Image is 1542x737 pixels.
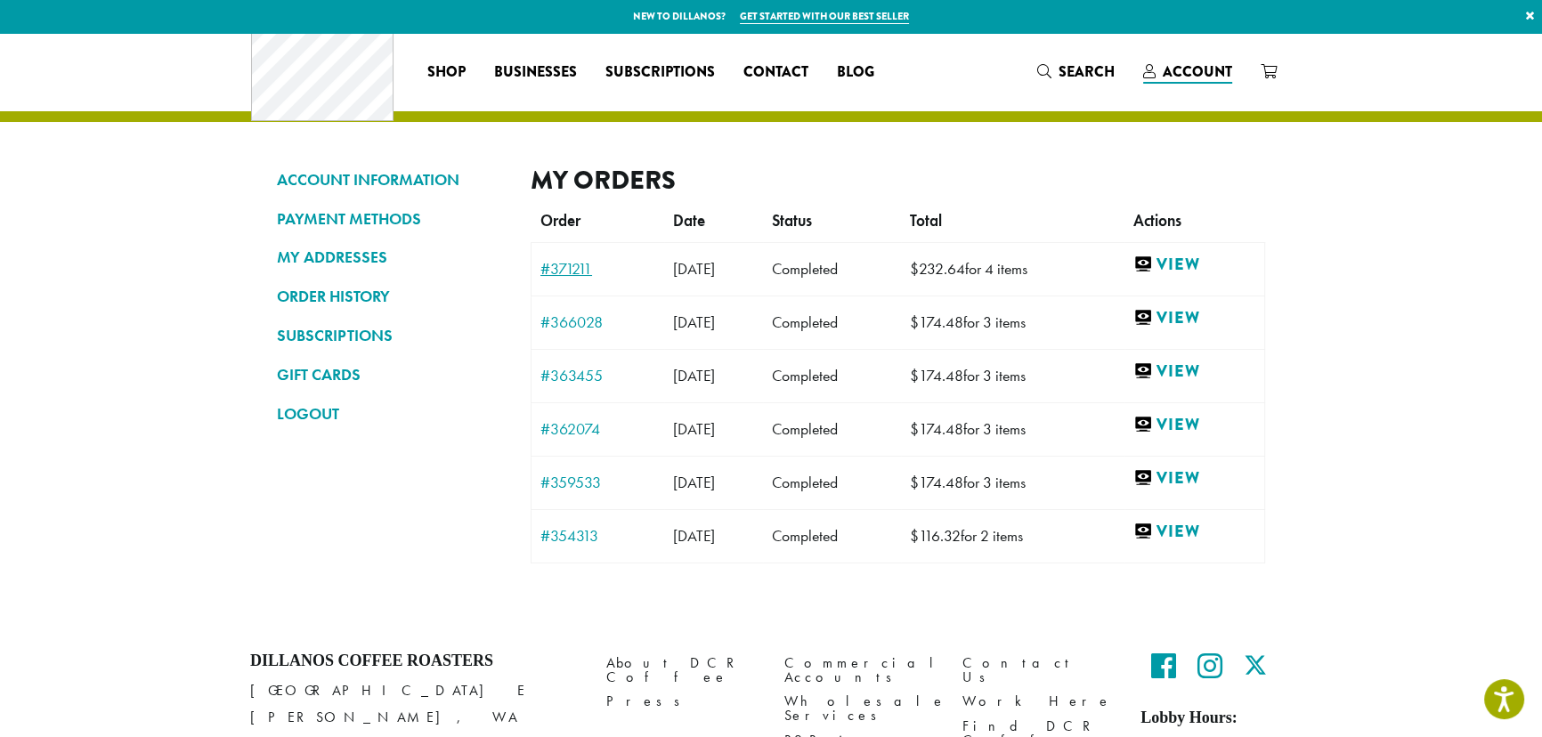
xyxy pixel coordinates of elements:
[901,296,1124,349] td: for 3 items
[277,399,504,429] a: LOGOUT
[277,320,504,351] a: SUBSCRIPTIONS
[901,349,1124,402] td: for 3 items
[673,366,715,385] span: [DATE]
[531,165,1265,196] h2: My Orders
[673,312,715,332] span: [DATE]
[413,58,480,86] a: Shop
[837,61,874,84] span: Blog
[540,314,655,330] a: #366028
[1059,61,1115,82] span: Search
[740,9,909,24] a: Get started with our best seller
[763,296,901,349] td: Completed
[673,419,715,439] span: [DATE]
[962,690,1114,714] a: Work Here
[784,690,936,728] a: Wholesale Services
[910,259,919,279] span: $
[910,419,919,439] span: $
[910,211,942,231] span: Total
[910,526,919,546] span: $
[910,366,963,385] span: 174.48
[673,211,705,231] span: Date
[540,368,655,384] a: #363455
[901,456,1124,509] td: for 3 items
[910,366,919,385] span: $
[763,402,901,456] td: Completed
[1163,61,1232,82] span: Account
[910,473,963,492] span: 174.48
[1133,360,1255,383] a: View
[540,528,655,544] a: #354313
[784,652,936,690] a: Commercial Accounts
[910,419,963,439] span: 174.48
[743,61,808,84] span: Contact
[910,312,919,332] span: $
[1140,709,1292,728] h5: Lobby Hours:
[910,259,965,279] span: 232.64
[540,261,655,277] a: #371211
[540,474,655,490] a: #359533
[427,61,466,84] span: Shop
[910,312,963,332] span: 174.48
[277,360,504,390] a: GIFT CARDS
[606,652,758,690] a: About DCR Coffee
[673,259,715,279] span: [DATE]
[606,690,758,714] a: Press
[540,211,580,231] span: Order
[1023,57,1129,86] a: Search
[901,402,1124,456] td: for 3 items
[277,204,504,234] a: PAYMENT METHODS
[901,509,1124,563] td: for 2 items
[772,211,812,231] span: Status
[763,242,901,296] td: Completed
[1133,211,1181,231] span: Actions
[605,61,715,84] span: Subscriptions
[277,165,504,581] nav: Account pages
[763,509,901,563] td: Completed
[763,349,901,402] td: Completed
[1133,254,1255,276] a: View
[910,473,919,492] span: $
[277,165,504,195] a: ACCOUNT INFORMATION
[277,242,504,272] a: MY ADDRESSES
[1133,467,1255,490] a: View
[673,526,715,546] span: [DATE]
[673,473,715,492] span: [DATE]
[1133,307,1255,329] a: View
[763,456,901,509] td: Completed
[962,652,1114,690] a: Contact Us
[540,421,655,437] a: #362074
[1133,521,1255,543] a: View
[910,526,961,546] span: 116.32
[1133,414,1255,436] a: View
[494,61,577,84] span: Businesses
[277,281,504,312] a: ORDER HISTORY
[901,242,1124,296] td: for 4 items
[250,652,580,671] h4: Dillanos Coffee Roasters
